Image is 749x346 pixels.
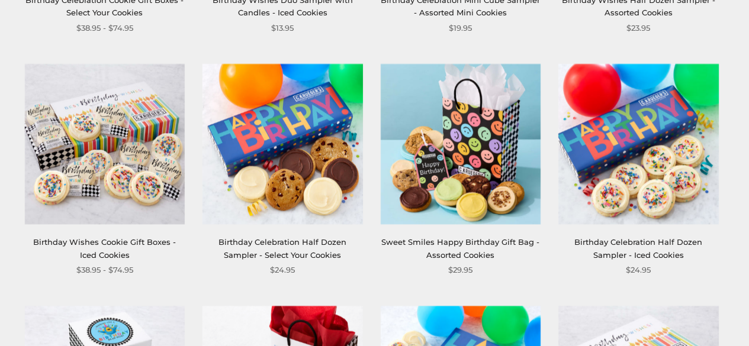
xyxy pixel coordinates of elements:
img: Sweet Smiles Happy Birthday Gift Bag - Assorted Cookies [381,64,541,224]
a: Birthday Celebration Half Dozen Sampler - Iced Cookies [574,237,702,258]
span: $29.95 [448,263,472,276]
img: Birthday Celebration Half Dozen Sampler - Iced Cookies [558,64,718,224]
img: Birthday Celebration Half Dozen Sampler - Select Your Cookies [202,64,362,224]
span: $19.95 [449,22,472,34]
span: $24.95 [626,263,651,276]
img: Birthday Wishes Cookie Gift Boxes - Iced Cookies [25,64,185,224]
a: Sweet Smiles Happy Birthday Gift Bag - Assorted Cookies [381,237,539,258]
span: $38.95 - $74.95 [76,263,133,276]
span: $24.95 [270,263,295,276]
span: $23.95 [626,22,650,34]
a: Birthday Wishes Cookie Gift Boxes - Iced Cookies [33,237,176,258]
iframe: Sign Up via Text for Offers [9,301,123,337]
span: $13.95 [271,22,294,34]
a: Birthday Celebration Half Dozen Sampler - Select Your Cookies [218,237,346,258]
span: $38.95 - $74.95 [76,22,133,34]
